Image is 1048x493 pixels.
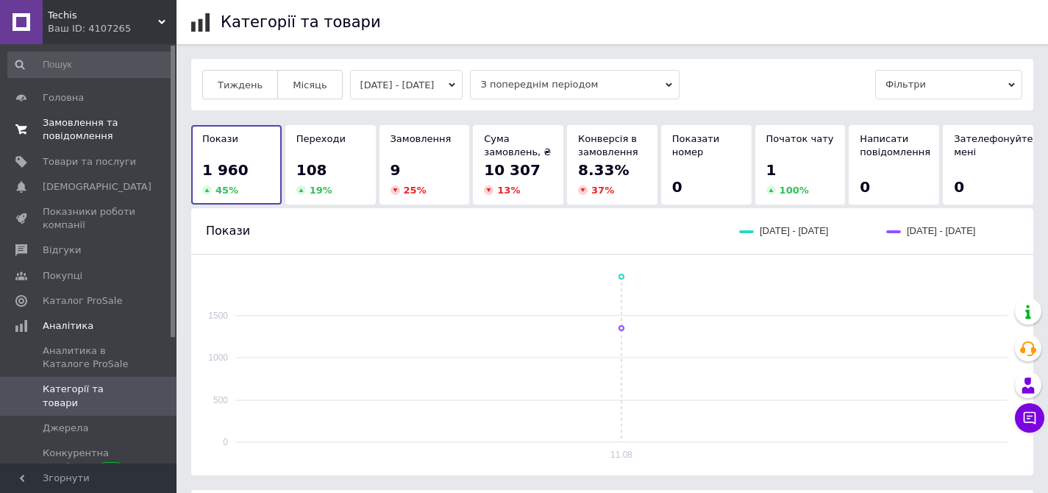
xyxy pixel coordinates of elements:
[293,79,327,91] span: Місяць
[202,161,249,179] span: 1 960
[277,70,342,99] button: Місяць
[43,422,88,435] span: Джерела
[954,133,1033,157] span: Зателефонуйте мені
[43,383,136,409] span: Категорії та товари
[296,133,346,144] span: Переходи
[1015,403,1044,433] button: Чат з покупцем
[954,178,964,196] span: 0
[672,133,719,157] span: Показати номер
[766,161,777,179] span: 1
[221,13,381,31] h1: Категорії та товари
[48,9,158,22] span: Techis
[43,294,122,308] span: Каталог ProSale
[218,79,263,91] span: Тиждень
[875,70,1022,99] span: Фільтри
[404,185,427,196] span: 25 %
[497,185,520,196] span: 13 %
[215,185,238,196] span: 45 %
[43,244,81,257] span: Відгуки
[578,133,638,157] span: Конверсія в замовлення
[43,180,152,194] span: [DEMOGRAPHIC_DATA]
[350,70,463,99] button: [DATE] - [DATE]
[202,133,238,144] span: Покази
[310,185,332,196] span: 19 %
[43,447,136,473] span: Конкурентна аналітика
[208,352,228,363] text: 1000
[766,133,834,144] span: Початок чату
[48,22,177,35] div: Ваш ID: 4107265
[43,205,136,232] span: Показники роботи компанії
[484,161,541,179] span: 10 307
[296,161,327,179] span: 108
[7,52,174,78] input: Пошук
[43,155,136,169] span: Товари та послуги
[43,269,82,283] span: Покупці
[43,91,84,104] span: Головна
[470,70,680,99] span: З попереднім періодом
[213,395,228,405] text: 500
[860,133,930,157] span: Написати повідомлення
[672,178,682,196] span: 0
[591,185,614,196] span: 37 %
[43,344,136,371] span: Аналитика в Каталоге ProSale
[780,185,809,196] span: 100 %
[860,178,870,196] span: 0
[43,319,93,333] span: Аналітика
[208,311,228,321] text: 1500
[578,161,629,179] span: 8.33%
[206,224,250,238] span: Покази
[391,161,401,179] span: 9
[223,437,228,447] text: 0
[391,133,452,144] span: Замовлення
[43,116,136,143] span: Замовлення та повідомлення
[202,70,278,99] button: Тиждень
[610,450,632,460] text: 11.08
[484,133,551,157] span: Сума замовлень, ₴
